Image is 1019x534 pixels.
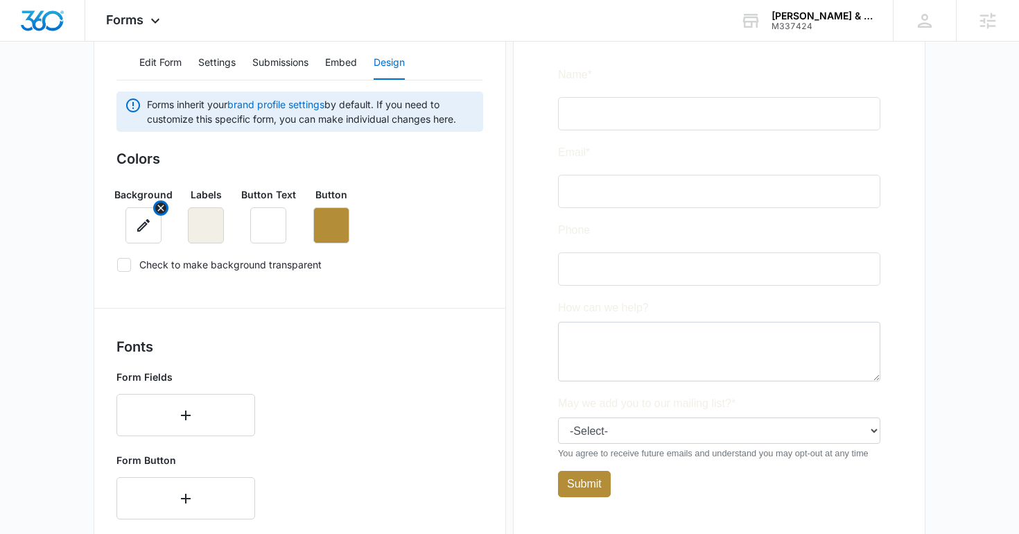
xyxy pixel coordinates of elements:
button: Edit Form [139,46,182,80]
div: account id [772,21,873,31]
p: Button Text [241,187,296,202]
button: Settings [198,46,236,80]
button: Remove [153,200,168,216]
span: Forms [106,12,143,27]
span: Forms inherit your by default. If you need to customize this specific form, you can make individu... [147,97,475,126]
h3: Colors [116,148,483,169]
button: Remove [313,207,349,243]
p: Button [315,187,347,202]
p: Labels [191,187,222,202]
p: Background [114,187,173,202]
div: account name [772,10,873,21]
p: Form Button [116,453,255,467]
h3: Fonts [116,336,483,357]
label: Check to make background transparent [116,257,483,272]
button: Remove [125,207,162,243]
button: Remove [250,207,286,243]
button: Remove [188,207,224,243]
button: Design [374,46,405,80]
p: Form Fields [116,370,255,384]
button: Embed [325,46,357,80]
a: brand profile settings [227,98,324,110]
span: Submit [9,411,44,423]
button: Submissions [252,46,308,80]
